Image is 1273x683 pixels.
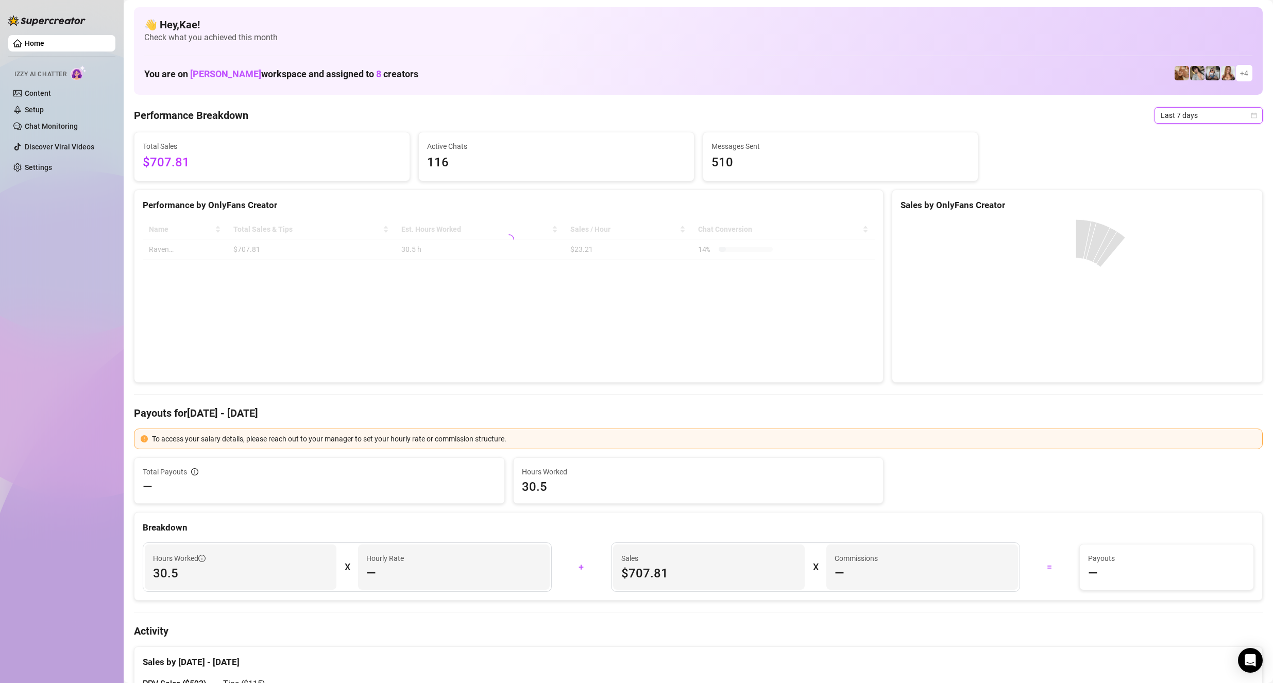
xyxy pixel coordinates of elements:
[143,466,187,477] span: Total Payouts
[144,69,418,80] h1: You are on workspace and assigned to creators
[143,153,401,173] span: $707.81
[835,553,878,564] article: Commissions
[1238,648,1263,673] div: Open Intercom Messenger
[1175,66,1189,80] img: Roux️‍
[1240,67,1248,79] span: + 4
[152,433,1256,445] div: To access your salary details, please reach out to your manager to set your hourly rate or commis...
[621,565,796,582] span: $707.81
[198,555,206,562] span: info-circle
[143,647,1254,669] div: Sales by [DATE] - [DATE]
[1221,66,1235,80] img: Roux
[25,39,44,47] a: Home
[1088,553,1246,564] span: Payouts
[1088,565,1098,582] span: —
[143,521,1254,535] div: Breakdown
[25,122,78,130] a: Chat Monitoring
[191,468,198,475] span: info-circle
[366,553,404,564] article: Hourly Rate
[901,198,1254,212] div: Sales by OnlyFans Creator
[25,163,52,172] a: Settings
[1190,66,1204,80] img: Raven
[153,565,328,582] span: 30.5
[134,624,1263,638] h4: Activity
[427,141,686,152] span: Active Chats
[345,559,350,575] div: X
[190,69,261,79] span: [PERSON_NAME]
[153,553,206,564] span: Hours Worked
[558,559,605,575] div: +
[621,553,796,564] span: Sales
[1251,112,1257,118] span: calendar
[366,565,376,582] span: —
[25,143,94,151] a: Discover Viral Videos
[813,559,818,575] div: X
[71,65,87,80] img: AI Chatter
[711,141,970,152] span: Messages Sent
[711,153,970,173] span: 510
[134,108,248,123] h4: Performance Breakdown
[427,153,686,173] span: 116
[25,89,51,97] a: Content
[376,69,381,79] span: 8
[144,18,1252,32] h4: 👋 Hey, Kae !
[1206,66,1220,80] img: ANDREA
[522,479,875,495] span: 30.5
[143,141,401,152] span: Total Sales
[143,198,875,212] div: Performance by OnlyFans Creator
[522,466,875,477] span: Hours Worked
[8,15,86,26] img: logo-BBDzfeDw.svg
[835,565,844,582] span: —
[25,106,44,114] a: Setup
[502,233,515,246] span: loading
[1161,108,1257,123] span: Last 7 days
[141,435,148,442] span: exclamation-circle
[1026,559,1073,575] div: =
[143,479,152,495] span: —
[14,70,66,79] span: Izzy AI Chatter
[134,406,1263,420] h4: Payouts for [DATE] - [DATE]
[144,32,1252,43] span: Check what you achieved this month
